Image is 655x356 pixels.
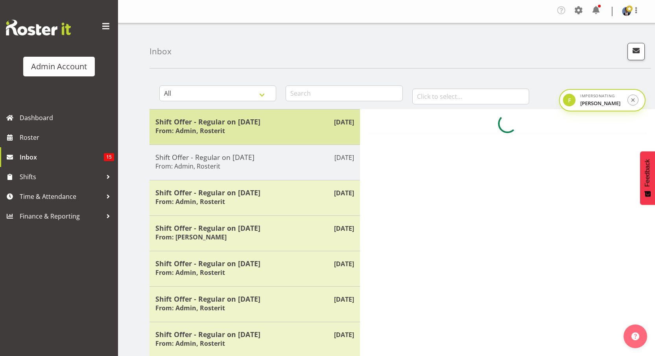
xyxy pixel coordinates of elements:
[6,20,71,35] img: Rosterit website logo
[155,117,354,126] h5: Shift Offer - Regular on [DATE]
[334,330,354,339] p: [DATE]
[155,304,225,312] h6: From: Admin, Rosterit
[412,89,529,104] input: Click to select...
[640,151,655,205] button: Feedback - Show survey
[627,95,638,106] button: Stop impersonation
[155,162,220,170] h6: From: Admin, Rosterit
[20,132,114,143] span: Roster
[149,47,172,56] h4: Inbox
[155,127,225,135] h6: From: Admin, Rosterit
[155,295,354,303] h5: Shift Offer - Regular on [DATE]
[155,224,354,232] h5: Shift Offer - Regular on [DATE]
[20,112,114,124] span: Dashboard
[20,210,102,222] span: Finance & Reporting
[20,151,104,163] span: Inbox
[155,233,227,241] h6: From: [PERSON_NAME]
[631,332,639,340] img: help-xxl-2.png
[334,188,354,198] p: [DATE]
[31,61,87,72] div: Admin Account
[334,117,354,127] p: [DATE]
[20,191,102,202] span: Time & Attendance
[155,259,354,268] h5: Shift Offer - Regular on [DATE]
[334,153,354,162] p: [DATE]
[155,339,225,347] h6: From: Admin, Rosterit
[155,153,354,161] h5: Shift Offer - Regular on [DATE]
[334,295,354,304] p: [DATE]
[104,153,114,161] span: 15
[644,159,651,187] span: Feedback
[334,224,354,233] p: [DATE]
[334,259,354,269] p: [DATE]
[622,7,631,16] img: black-ianbbb17ca7de4945c725cbf0de5c0c82ee.png
[155,330,354,339] h5: Shift Offer - Regular on [DATE]
[155,188,354,197] h5: Shift Offer - Regular on [DATE]
[155,269,225,276] h6: From: Admin, Rosterit
[286,85,402,101] input: Search
[20,171,102,183] span: Shifts
[155,198,225,206] h6: From: Admin, Rosterit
